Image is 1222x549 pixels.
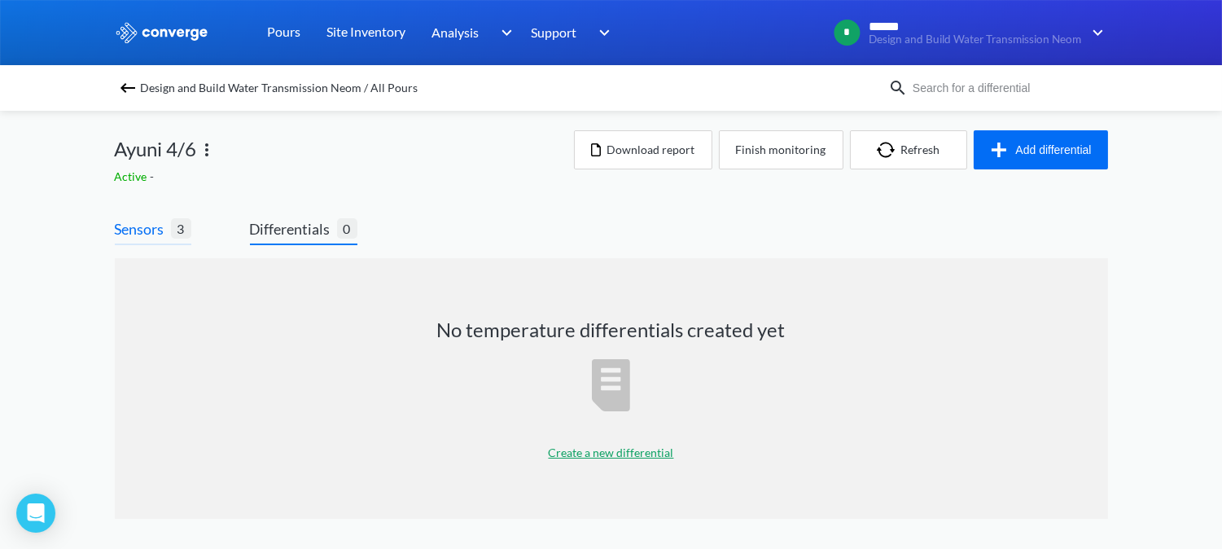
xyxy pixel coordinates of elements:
[908,79,1105,97] input: Search for a differential
[490,23,516,42] img: downArrow.svg
[589,23,615,42] img: downArrow.svg
[869,33,1082,46] span: Design and Build Water Transmission Neom
[989,140,1015,160] img: icon-plus.svg
[1082,23,1108,42] img: downArrow.svg
[877,142,901,158] img: icon-refresh.svg
[250,217,337,240] span: Differentials
[432,22,480,42] span: Analysis
[337,218,357,239] span: 0
[115,134,197,165] span: Ayuni 4/6
[591,143,601,156] img: icon-file.svg
[197,140,217,160] img: more.svg
[719,130,843,169] button: Finish monitoring
[574,130,712,169] button: Download report
[888,78,908,98] img: icon-search.svg
[437,317,786,343] h1: No temperature differentials created yet
[141,77,418,99] span: Design and Build Water Transmission Neom / All Pours
[532,22,577,42] span: Support
[974,130,1108,169] button: Add differential
[151,169,158,183] span: -
[118,78,138,98] img: backspace.svg
[115,169,151,183] span: Active
[171,218,191,239] span: 3
[850,130,967,169] button: Refresh
[115,22,209,43] img: logo_ewhite.svg
[115,217,171,240] span: Sensors
[16,494,55,533] div: Open Intercom Messenger
[549,444,674,462] p: Create a new differential
[592,359,630,411] img: report-icon.svg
